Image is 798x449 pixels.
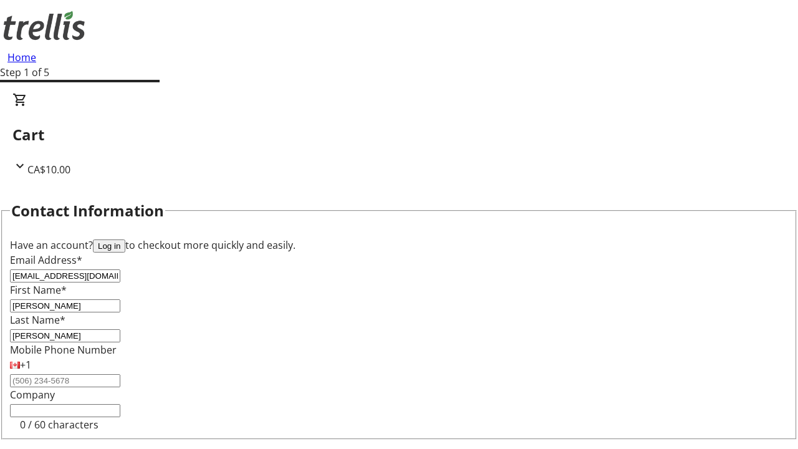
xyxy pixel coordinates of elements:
[10,388,55,402] label: Company
[12,92,786,177] div: CartCA$10.00
[10,283,67,297] label: First Name*
[10,374,120,387] input: (506) 234-5678
[10,313,65,327] label: Last Name*
[93,239,125,253] button: Log in
[20,418,99,432] tr-character-limit: 0 / 60 characters
[11,200,164,222] h2: Contact Information
[27,163,70,176] span: CA$10.00
[12,123,786,146] h2: Cart
[10,253,82,267] label: Email Address*
[10,238,788,253] div: Have an account? to checkout more quickly and easily.
[10,343,117,357] label: Mobile Phone Number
